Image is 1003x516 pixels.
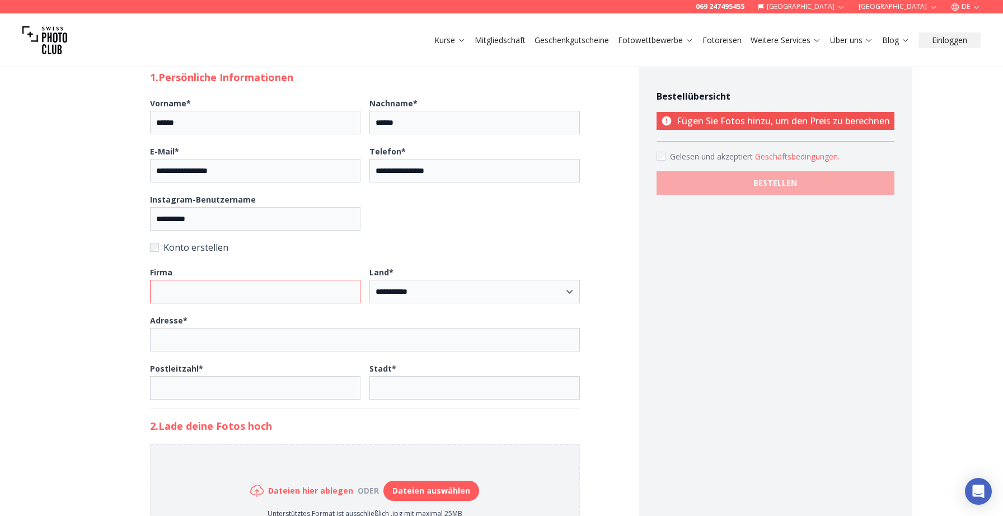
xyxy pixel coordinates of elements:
button: Weitere Services [746,32,826,48]
h4: Bestellübersicht [657,90,894,103]
button: Accept termsGelesen und akzeptiert [755,151,840,162]
button: Blog [878,32,914,48]
img: Swiss photo club [22,18,67,63]
input: Accept terms [657,152,665,161]
select: Land* [369,280,580,303]
a: Kurse [434,35,466,46]
div: Open Intercom Messenger [965,478,992,505]
input: Vorname* [150,111,360,134]
button: Über uns [826,32,878,48]
b: Land * [369,267,393,278]
b: Postleitzahl * [150,363,203,374]
button: Geschenkgutscheine [530,32,613,48]
b: Instagram-Benutzername [150,194,256,205]
b: Stadt * [369,363,396,374]
label: Konto erstellen [150,240,580,255]
button: BESTELLEN [657,171,894,195]
a: Weitere Services [751,35,821,46]
a: Geschenkgutscheine [535,35,609,46]
p: Fügen Sie Fotos hinzu, um den Preis zu berechnen [657,112,894,130]
b: BESTELLEN [753,177,797,189]
h2: 1. Persönliche Informationen [150,69,580,85]
b: Telefon * [369,146,406,157]
input: E-Mail* [150,159,360,182]
span: Gelesen und akzeptiert [670,151,755,162]
b: Vorname * [150,98,191,109]
button: Mitgliedschaft [470,32,530,48]
b: Firma [150,267,172,278]
input: Firma [150,280,360,303]
input: Adresse* [150,328,580,351]
button: Fotowettbewerbe [613,32,698,48]
input: Telefon* [369,159,580,182]
button: Dateien auswählen [383,481,479,501]
a: Fotoreisen [702,35,742,46]
h2: 2. Lade deine Fotos hoch [150,418,580,434]
b: Nachname * [369,98,418,109]
a: Über uns [830,35,873,46]
b: E-Mail * [150,146,179,157]
input: Stadt* [369,376,580,400]
input: Instagram-Benutzername [150,207,360,231]
button: Fotoreisen [698,32,746,48]
input: Konto erstellen [150,243,159,252]
button: Kurse [430,32,470,48]
input: Postleitzahl* [150,376,360,400]
h6: Dateien hier ablegen [268,485,353,496]
a: 069 247495455 [696,2,744,11]
div: oder [353,485,383,496]
input: Nachname* [369,111,580,134]
a: Mitgliedschaft [475,35,526,46]
b: Adresse * [150,315,188,326]
a: Blog [882,35,910,46]
button: Einloggen [918,32,981,48]
a: Fotowettbewerbe [618,35,693,46]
